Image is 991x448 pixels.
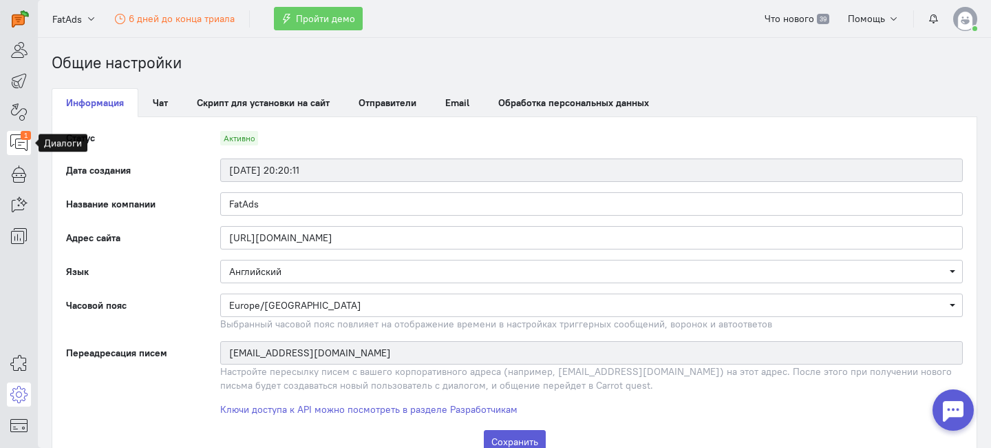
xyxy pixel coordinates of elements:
[817,14,829,25] span: 39
[52,260,206,283] label: Язык
[52,226,206,250] label: Адрес сайта
[296,12,355,25] span: Пройти демо
[848,12,885,25] span: Помощь
[52,12,82,26] span: FatAds
[52,192,206,216] label: Название компании
[52,341,206,392] label: Переадресация писем
[52,52,977,74] nav: breadcrumb
[12,10,29,28] img: carrot-quest.svg
[757,7,836,30] a: Что нового 39
[52,131,206,145] label: Статус
[359,96,416,109] span: Отправители
[220,365,963,392] div: Настройте пересылку писем с вашего корпоративного адреса (например, [EMAIL_ADDRESS][DOMAIN_NAME])...
[274,7,363,30] button: Пройти демо
[7,131,31,155] a: 1
[484,88,663,117] a: Обработка персональных данных
[431,88,484,117] a: Email
[129,12,235,25] span: 6 дней до конца триала
[765,12,814,25] span: Что нового
[220,294,963,317] span: Select box activate
[52,88,138,117] a: Информация
[840,7,907,30] button: Помощь
[52,52,182,74] li: Общие настройки
[45,6,104,31] button: FatAds
[220,317,963,331] div: Выбранный часовой пояс повлияет на отображение времени в настройках триггерных сообщений, воронок...
[138,88,182,117] a: Чат
[953,7,977,31] img: default-v4.png
[52,159,206,182] label: Дата создания
[220,260,963,283] span: Select box activate
[52,294,206,331] label: Часовой пояс
[229,265,281,278] span: Английский
[220,131,259,145] span: Активно
[344,88,431,117] a: Отправители
[445,96,469,109] span: Email
[182,88,344,117] a: Скрипт для установки на сайт
[39,134,87,152] div: Диалоги
[21,131,31,140] div: 1
[220,403,518,416] a: Ключи доступа к API можно посмотреть в разделе Разработчикам
[229,299,361,312] span: Europe/[GEOGRAPHIC_DATA]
